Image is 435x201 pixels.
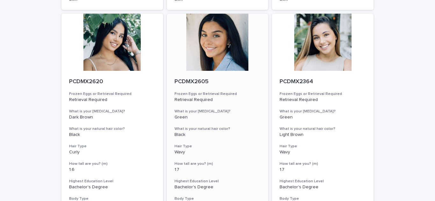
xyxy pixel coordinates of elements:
[175,91,261,97] h3: Frozen Eggs or Retrieval Required
[175,150,261,155] p: Wavy
[280,144,366,149] h3: Hair Type
[69,97,155,103] p: Retrieval Required
[69,179,155,184] h3: Highest Education Level
[69,78,155,85] p: PCDMX2620
[175,115,261,120] p: Green
[69,167,155,172] p: 1.6
[175,179,261,184] h3: Highest Education Level
[280,150,366,155] p: Wavy
[280,91,366,97] h3: Frozen Eggs or Retrieval Required
[69,184,155,190] p: Bachelor's Degree
[280,126,366,131] h3: What is your natural hair color?
[69,91,155,97] h3: Frozen Eggs or Retrieval Required
[280,78,366,85] p: PCDMX2364
[69,109,155,114] h3: What is your [MEDICAL_DATA]?
[280,184,366,190] p: Bachelor's Degree
[175,161,261,166] h3: How tall are you? (m)
[175,132,261,137] p: Black
[69,161,155,166] h3: How tall are you? (m)
[175,167,261,172] p: 1.7
[175,126,261,131] h3: What is your natural hair color?
[175,184,261,190] p: Bachelor's Degree
[69,132,155,137] p: Black
[280,97,366,103] p: Retrieval Required
[280,115,366,120] p: Green
[280,109,366,114] h3: What is your [MEDICAL_DATA]?
[175,78,261,85] p: PCDMX2605
[280,167,366,172] p: 1.7
[69,150,155,155] p: Curly
[175,97,261,103] p: Retrieval Required
[280,179,366,184] h3: Highest Education Level
[69,144,155,149] h3: Hair Type
[69,115,155,120] p: Dark Brown
[175,144,261,149] h3: Hair Type
[175,109,261,114] h3: What is your [MEDICAL_DATA]?
[280,161,366,166] h3: How tall are you? (m)
[280,132,366,137] p: Light Brown
[69,126,155,131] h3: What is your natural hair color?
